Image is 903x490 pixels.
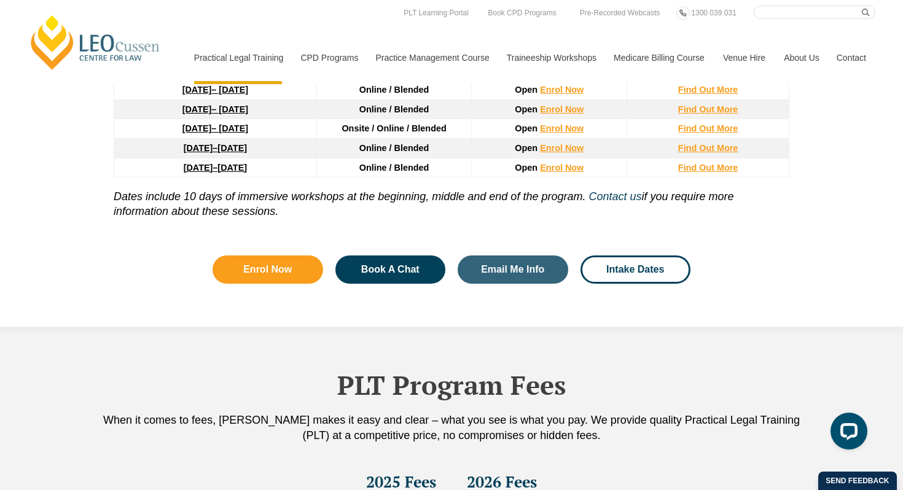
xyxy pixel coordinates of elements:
[401,6,472,20] a: PLT Learning Portal
[678,123,738,133] a: Find Out More
[606,265,664,274] span: Intake Dates
[577,6,663,20] a: Pre-Recorded Webcasts
[184,143,247,153] a: [DATE]–[DATE]
[540,123,584,133] a: Enrol Now
[114,190,585,203] i: Dates include 10 days of immersive workshops at the beginning, middle and end of the program.
[28,14,163,71] a: [PERSON_NAME] Centre for Law
[213,255,323,284] a: Enrol Now
[498,31,604,84] a: Traineeship Workshops
[184,163,247,173] a: [DATE]–[DATE]
[678,163,738,173] a: Find Out More
[540,104,584,114] a: Enrol Now
[588,190,641,203] a: Contact us
[101,413,802,443] p: When it comes to fees, [PERSON_NAME] makes it easy and clear – what you see is what you pay. We p...
[515,104,537,114] span: Open
[515,85,537,95] span: Open
[291,31,366,84] a: CPD Programs
[481,265,544,274] span: Email Me Info
[540,85,584,95] a: Enrol Now
[217,163,247,173] span: [DATE]
[485,6,559,20] a: Book CPD Programs
[182,104,248,114] a: [DATE]– [DATE]
[367,31,498,84] a: Practice Management Course
[342,123,446,133] span: Onsite / Online / Blended
[185,31,292,84] a: Practical Legal Training
[335,255,446,284] a: Book A Chat
[359,85,429,95] span: Online / Blended
[775,31,827,84] a: About Us
[182,85,212,95] strong: [DATE]
[458,255,568,284] a: Email Me Info
[580,255,691,284] a: Intake Dates
[678,143,738,153] a: Find Out More
[217,143,247,153] span: [DATE]
[359,143,429,153] span: Online / Blended
[184,143,213,153] strong: [DATE]
[182,85,248,95] a: [DATE]– [DATE]
[678,85,738,95] a: Find Out More
[678,104,738,114] a: Find Out More
[182,123,212,133] strong: [DATE]
[101,370,802,400] h2: PLT Program Fees
[114,177,789,219] p: if you require more information about these sessions.
[361,265,420,274] span: Book A Chat
[243,265,292,274] span: Enrol Now
[540,143,584,153] a: Enrol Now
[688,6,739,20] a: 1300 039 031
[714,31,775,84] a: Venue Hire
[515,163,537,173] span: Open
[827,31,875,84] a: Contact
[182,104,212,114] strong: [DATE]
[184,163,213,173] strong: [DATE]
[540,163,584,173] a: Enrol Now
[691,9,736,17] span: 1300 039 031
[821,408,872,459] iframe: LiveChat chat widget
[604,31,714,84] a: Medicare Billing Course
[359,163,429,173] span: Online / Blended
[359,104,429,114] span: Online / Blended
[182,123,248,133] a: [DATE]– [DATE]
[515,123,537,133] span: Open
[515,143,537,153] span: Open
